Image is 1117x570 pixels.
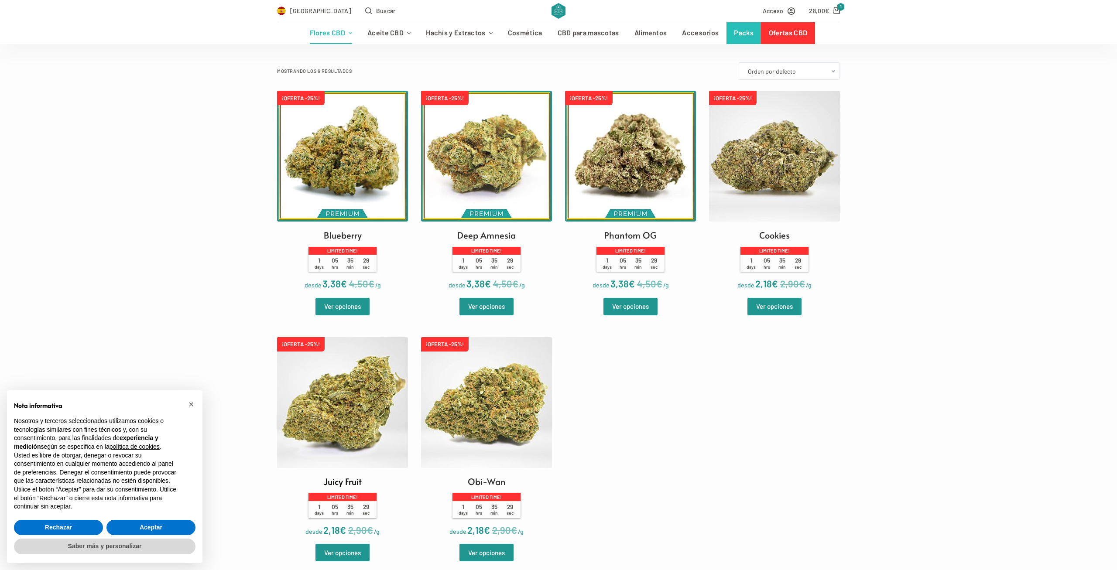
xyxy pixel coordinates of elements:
[512,278,518,289] span: €
[332,264,338,270] span: hrs
[322,278,347,289] bdi: 3,38
[368,278,374,289] span: €
[459,544,514,561] a: Elige las opciones para “Obi-Wan”
[565,91,613,105] span: ¡OFERTA -25%!
[346,510,354,515] span: min
[315,298,370,315] a: Elige las opciones para “Blueberry”
[790,257,806,270] span: 29
[277,67,352,75] p: Mostrando los 6 resultados
[809,7,829,14] bdi: 28,00
[308,247,377,255] p: Limited time!
[487,257,502,270] span: 35
[492,524,517,536] bdi: 2,90
[476,264,482,270] span: hrs
[315,544,370,561] a: Elige las opciones para “Juicy Fruit”
[485,278,491,289] span: €
[471,503,487,516] span: 05
[596,247,665,255] p: Limited time!
[634,264,642,270] span: min
[502,503,518,516] span: 29
[502,257,518,270] span: 29
[490,264,498,270] span: min
[315,510,324,515] span: days
[490,510,498,515] span: min
[340,524,346,536] span: €
[375,281,381,289] span: /g
[518,528,524,535] span: /g
[14,451,182,485] p: Usted es libre de otorgar, denegar o revocar su consentimiento en cualquier momento accediendo al...
[421,91,552,292] a: ¡OFERTA -25%! Deep Amnesia Limited time! 1days 05hrs 35min 29sec desde 3,38€/g
[363,264,370,270] span: sec
[737,281,754,289] span: desde
[459,510,468,515] span: days
[421,91,469,105] span: ¡OFERTA -25%!
[764,264,770,270] span: hrs
[550,22,627,44] a: CBD para mascotas
[507,510,514,515] span: sec
[799,278,805,289] span: €
[809,6,840,16] a: Carro de compra
[637,278,662,289] bdi: 4,50
[780,278,805,289] bdi: 2,90
[500,22,550,44] a: Cosmética
[346,264,354,270] span: min
[759,229,790,242] h2: Cookies
[452,493,521,501] p: Limited time!
[620,264,626,270] span: hrs
[744,257,759,270] span: 1
[14,520,103,536] button: Rechazar
[493,278,518,289] bdi: 4,50
[332,510,338,515] span: hrs
[277,6,351,16] a: Select Country
[341,278,347,289] span: €
[302,22,815,44] nav: Menú de cabecera
[14,434,158,450] strong: experiencia y medición
[471,257,487,270] span: 05
[14,485,182,511] p: Utilice el botón “Aceptar” para dar su consentimiento. Utilice el botón “Rechazar” o cierre esta ...
[795,264,802,270] span: sec
[14,401,182,410] h2: Nota informativa
[755,278,778,289] bdi: 2,18
[110,443,160,450] a: política de cookies
[456,257,471,270] span: 1
[726,22,761,44] a: Packs
[459,264,468,270] span: days
[363,510,370,515] span: sec
[365,6,396,16] button: Abrir formulario de búsqueda
[763,6,795,16] a: Acceso
[565,91,696,292] a: ¡OFERTA -25%! Phantom OG Limited time! 1days 05hrs 35min 29sec desde 3,38€/g
[747,264,756,270] span: days
[709,91,757,105] span: ¡OFERTA -25%!
[290,6,351,16] span: [GEOGRAPHIC_DATA]
[646,257,662,270] span: 29
[600,257,615,270] span: 1
[358,503,374,516] span: 29
[312,257,327,270] span: 1
[740,247,809,255] p: Limited time!
[349,278,374,289] bdi: 4,50
[651,264,658,270] span: sec
[837,3,845,11] span: 1
[507,264,514,270] span: sec
[360,22,418,44] a: Aceite CBD
[459,298,514,315] a: Elige las opciones para “Deep Amnesia”
[656,278,662,289] span: €
[277,337,325,352] span: ¡OFERTA -25%!
[315,264,324,270] span: days
[323,524,346,536] bdi: 2,18
[456,503,471,516] span: 1
[305,281,322,289] span: desde
[343,503,358,516] span: 35
[277,7,286,15] img: ES Flag
[277,91,408,292] a: ¡OFERTA -25%! Blueberry Limited time! 1days 05hrs 35min 29sec desde 3,38€/g
[418,22,500,44] a: Hachís y Extractos
[324,475,362,488] h2: Juicy Fruit
[374,528,380,535] span: /g
[302,22,360,44] a: Flores CBD
[184,397,198,411] button: Cerrar esta nota informativa
[747,298,802,315] a: Elige las opciones para “Cookies”
[519,281,525,289] span: /g
[367,524,373,536] span: €
[467,524,490,536] bdi: 2,18
[487,503,502,516] span: 35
